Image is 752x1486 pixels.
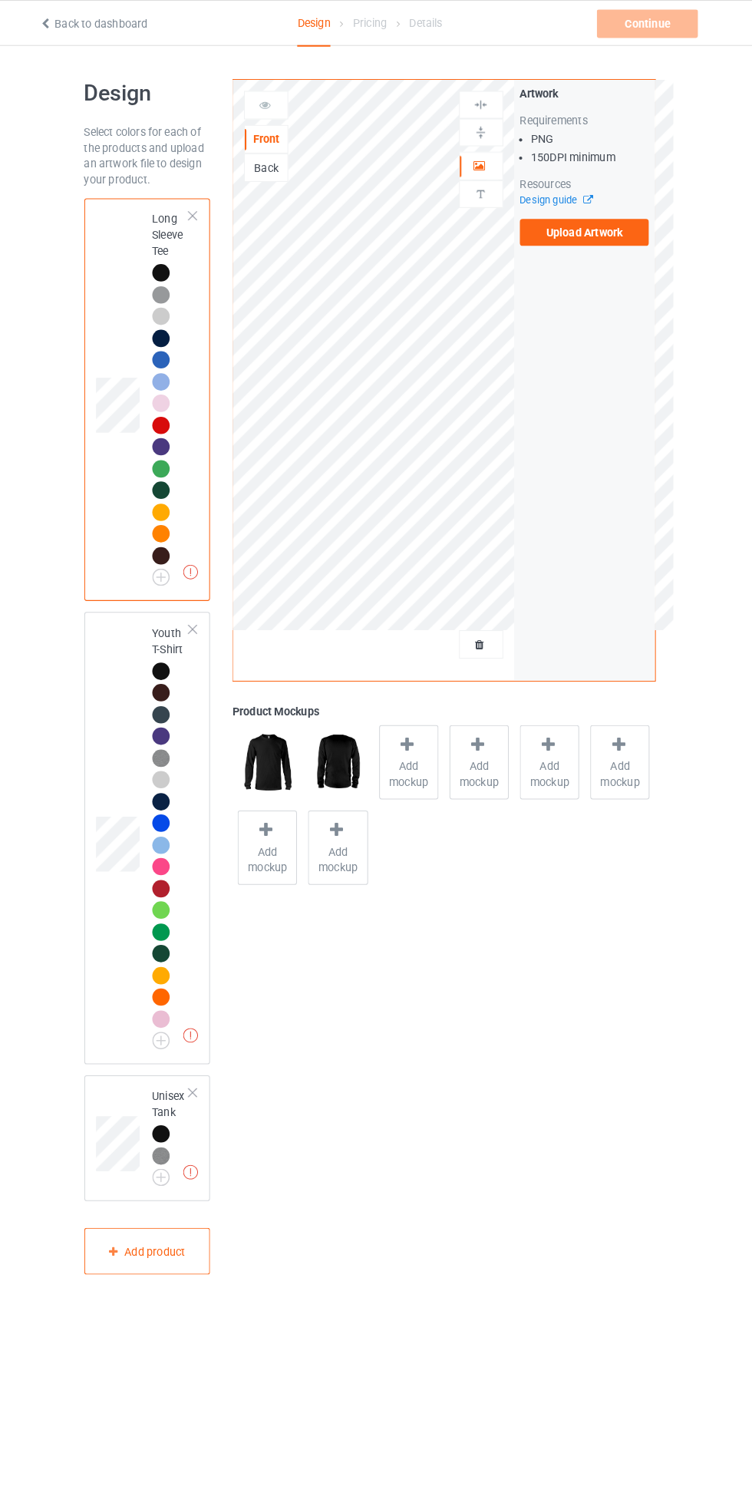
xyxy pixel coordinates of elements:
img: svg%3E%0A [477,94,491,109]
img: regular.jpg [248,704,305,776]
img: svg+xml;base64,PD94bWwgdmVyc2lvbj0iMS4wIiBlbmNvZGluZz0iVVRGLTgiPz4KPHN2ZyB3aWR0aD0iMjJweCIgaGVpZ2... [165,1002,182,1019]
div: Back [255,155,296,170]
img: heather_texture.png [165,1114,182,1131]
a: Back to dashboard [54,17,160,29]
div: Artwork [522,83,648,98]
h1: Design [99,77,222,104]
li: PNG [533,127,648,143]
img: regular.jpg [316,704,374,776]
img: exclamation icon [195,548,209,563]
img: heather_texture.png [165,728,182,745]
div: Long Sleeve Tee [99,193,222,583]
li: 150 DPI minimum [533,145,648,160]
img: svg%3E%0A [477,181,491,196]
label: Upload Artwork [522,213,648,239]
img: exclamation icon [195,998,209,1012]
span: Add mockup [249,819,305,850]
a: Design guide [522,188,592,200]
img: exclamation icon [195,1131,209,1145]
span: Add mockup [454,736,510,767]
div: Add product [99,1192,222,1237]
div: Requirements [522,109,648,124]
div: Unisex Tank [99,1044,222,1166]
div: Design [305,1,338,45]
div: Youth T-Shirt [165,607,202,1014]
div: Unisex Tank [165,1056,202,1146]
span: Add mockup [591,736,647,767]
img: svg%3E%0A [477,121,491,136]
div: Select colors for each of the products and upload an artwork file to design your product. [99,121,222,182]
div: Front [255,127,296,143]
img: svg+xml;base64,PD94bWwgdmVyc2lvbj0iMS4wIiBlbmNvZGluZz0iVVRGLTgiPz4KPHN2ZyB3aWR0aD0iMjJweCIgaGVpZ2... [165,1134,182,1151]
div: Youth T-Shirt [99,594,222,1033]
div: Add mockup [248,787,305,859]
span: Add mockup [523,736,579,767]
div: Add mockup [522,704,579,776]
div: Add mockup [454,704,511,776]
div: Pricing [359,1,392,44]
div: Details [414,1,447,44]
img: svg+xml;base64,PD94bWwgdmVyc2lvbj0iMS4wIiBlbmNvZGluZz0iVVRGLTgiPz4KPHN2ZyB3aWR0aD0iMjJweCIgaGVpZ2... [165,552,182,569]
span: Add mockup [317,819,373,850]
div: Resources [522,171,648,187]
span: Add mockup [386,736,442,767]
div: Add mockup [316,787,374,859]
div: Add mockup [590,704,648,776]
div: Long Sleeve Tee [165,205,202,563]
div: Add mockup [385,704,443,776]
div: Product Mockups [242,683,653,698]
